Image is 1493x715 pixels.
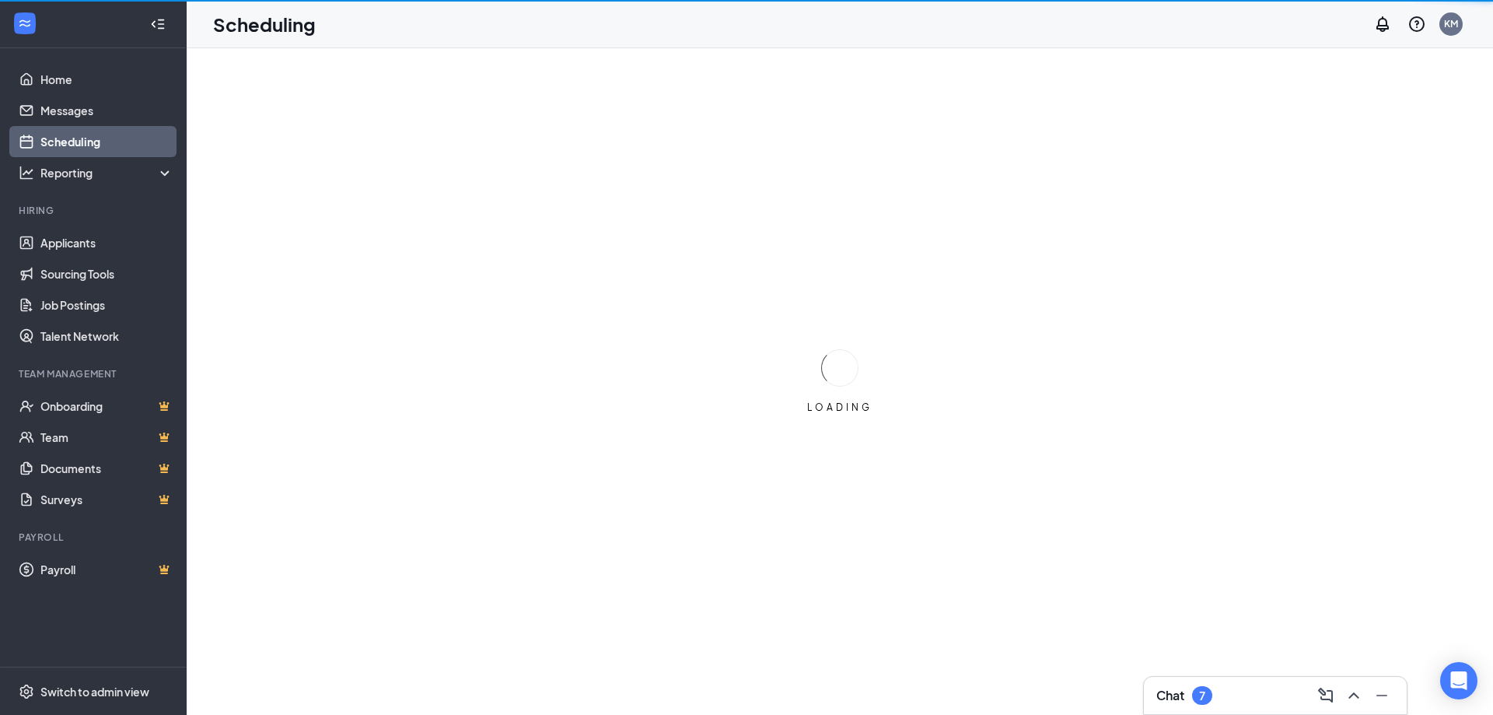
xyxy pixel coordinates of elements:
[1156,687,1184,704] h3: Chat
[19,531,170,544] div: Payroll
[1440,662,1477,699] div: Open Intercom Messenger
[1372,686,1391,705] svg: Minimize
[1407,15,1426,33] svg: QuestionInfo
[1369,683,1394,708] button: Minimize
[19,204,170,217] div: Hiring
[17,16,33,31] svg: WorkstreamLogo
[40,321,173,352] a: Talent Network
[1316,686,1335,705] svg: ComposeMessage
[1199,689,1205,703] div: 7
[40,289,173,321] a: Job Postings
[1344,686,1363,705] svg: ChevronUp
[40,484,173,515] a: SurveysCrown
[40,64,173,95] a: Home
[19,367,170,380] div: Team Management
[1444,17,1458,30] div: KM
[150,16,166,32] svg: Collapse
[40,422,173,453] a: TeamCrown
[40,165,174,181] div: Reporting
[801,401,879,414] div: LOADING
[40,453,173,484] a: DocumentsCrown
[40,554,173,585] a: PayrollCrown
[1313,683,1338,708] button: ComposeMessage
[40,95,173,126] a: Messages
[19,684,34,699] svg: Settings
[1373,15,1392,33] svg: Notifications
[40,227,173,258] a: Applicants
[40,126,173,157] a: Scheduling
[1341,683,1366,708] button: ChevronUp
[40,391,173,422] a: OnboardingCrown
[213,11,316,37] h1: Scheduling
[40,684,149,699] div: Switch to admin view
[19,165,34,181] svg: Analysis
[40,258,173,289] a: Sourcing Tools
